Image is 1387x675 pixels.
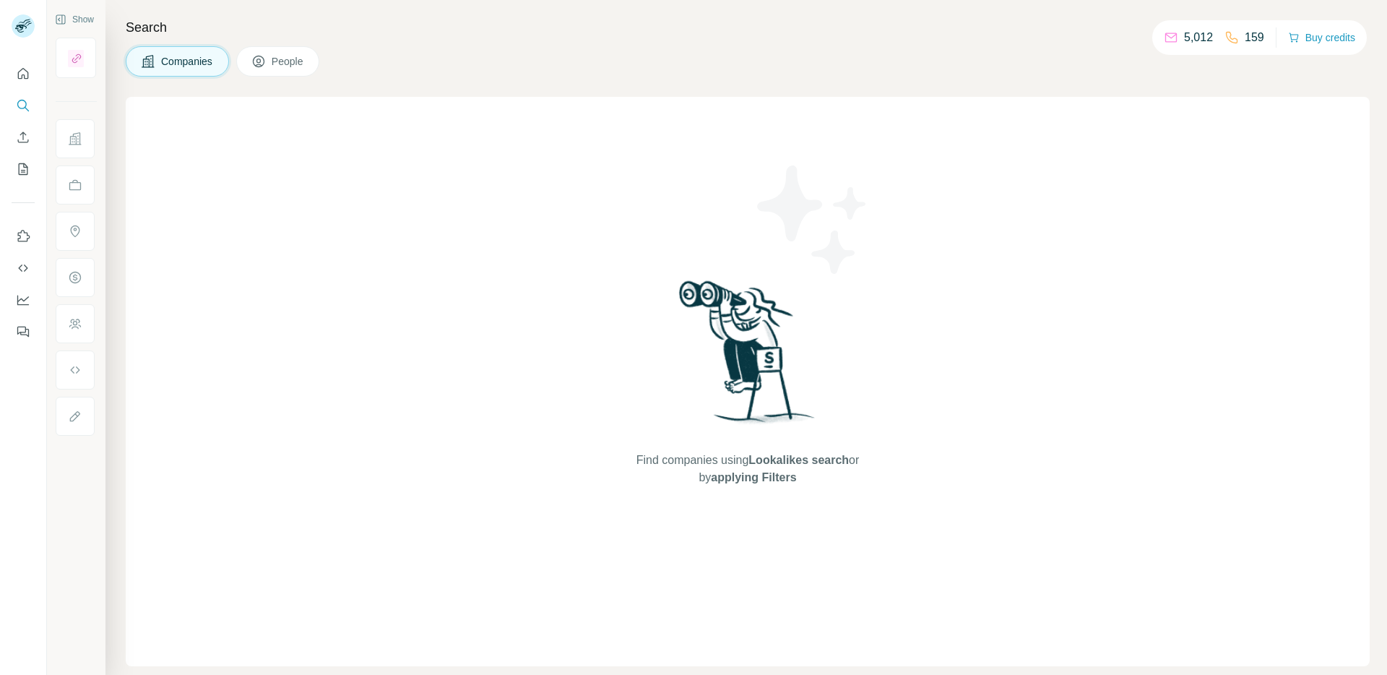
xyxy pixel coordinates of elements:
[12,319,35,345] button: Feedback
[272,54,305,69] span: People
[12,156,35,182] button: My lists
[161,54,214,69] span: Companies
[12,287,35,313] button: Dashboard
[1288,27,1355,48] button: Buy credits
[12,124,35,150] button: Enrich CSV
[748,155,878,285] img: Surfe Illustration - Stars
[1245,29,1264,46] p: 159
[632,452,863,486] span: Find companies using or by
[12,93,35,119] button: Search
[12,223,35,249] button: Use Surfe on LinkedIn
[673,277,823,438] img: Surfe Illustration - Woman searching with binoculars
[12,255,35,281] button: Use Surfe API
[748,454,849,466] span: Lookalikes search
[12,61,35,87] button: Quick start
[126,17,1370,38] h4: Search
[45,9,104,30] button: Show
[1184,29,1213,46] p: 5,012
[711,471,796,483] span: applying Filters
